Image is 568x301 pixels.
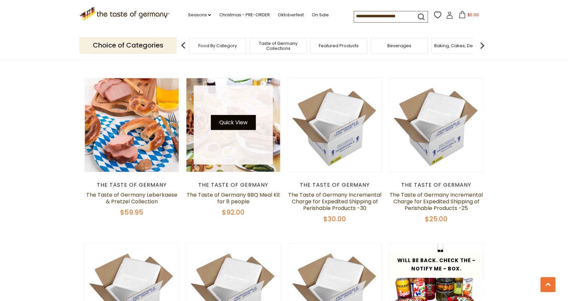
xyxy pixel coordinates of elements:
[188,11,211,19] a: Seasons
[455,11,483,21] button: $0.00
[80,37,177,53] p: Choice of Categories
[186,78,281,172] img: The Taste of Germany BBQ Meal Kit for 8 people
[434,43,486,48] a: Baking, Cakes, Desserts
[278,11,303,19] a: Oktoberfest
[390,191,483,212] a: The Taste of Germany Incremental Charge for Expedited Shipping of Perishable Products -25
[219,11,270,19] a: Christmas - PRE-ORDER
[85,182,179,188] div: The Taste of Germany
[319,43,359,48] a: Featured Products
[389,182,484,188] div: The Taste of Germany
[288,78,382,172] img: The Taste of Germany Incremental Charge for Expedited Shipping of Perishable Products -30
[186,191,280,205] a: The Taste of Germany BBQ Meal Kit for 8 people
[211,115,256,130] button: Quick View
[323,214,346,224] span: $30.00
[85,78,179,172] img: The Taste of Germany Leberkaese & Pretzel Collection
[86,191,177,205] a: The Taste of Germany Leberkaese & Pretzel Collection
[389,78,483,172] img: The Taste of Germany Incremental Charge for Expedited Shipping of Perishable Products -25
[311,11,328,19] a: On Sale
[186,182,281,188] div: The Taste of Germany
[287,182,382,188] div: The Taste of Germany
[198,43,237,48] a: Food By Category
[288,191,381,212] a: The Taste of Germany Incremental Charge for Expedited Shipping of Perishable Products -30
[222,208,245,217] span: $92.00
[120,208,143,217] span: $59.95
[475,39,489,52] img: next arrow
[387,43,411,48] a: Beverages
[252,41,305,51] a: Taste of Germany Collections
[177,39,190,52] img: previous arrow
[425,214,448,224] span: $25.00
[467,12,478,18] span: $0.00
